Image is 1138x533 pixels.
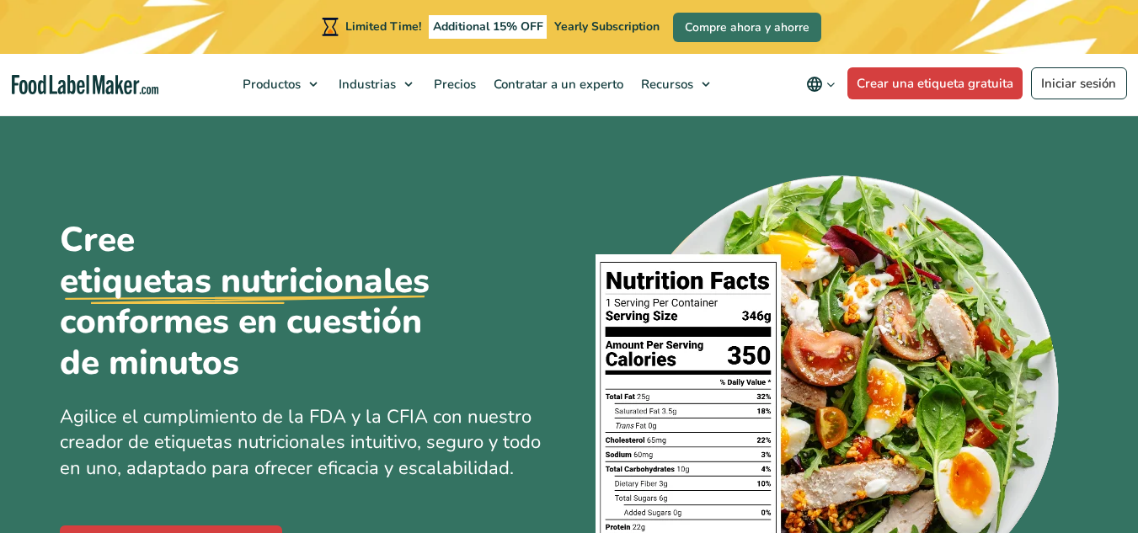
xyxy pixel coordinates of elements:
span: Productos [238,76,302,93]
a: Precios [425,54,481,115]
a: Productos [234,54,326,115]
h1: Cree conformes en cuestión de minutos [60,220,464,384]
span: Limited Time! [345,19,421,35]
a: Contratar a un experto [485,54,628,115]
a: Compre ahora y ahorre [673,13,821,42]
span: Contratar a un experto [489,76,625,93]
span: Additional 15% OFF [429,15,548,39]
a: Recursos [633,54,719,115]
span: Yearly Subscription [554,19,660,35]
span: Agilice el cumplimiento de la FDA y la CFIA con nuestro creador de etiquetas nutricionales intuit... [60,404,541,482]
span: Industrias [334,76,398,93]
button: Change language [794,67,847,101]
span: Recursos [636,76,695,93]
a: Iniciar sesión [1031,67,1127,99]
a: Crear una etiqueta gratuita [847,67,1023,99]
a: Food Label Maker homepage [12,75,158,94]
a: Industrias [330,54,421,115]
u: etiquetas nutricionales [60,261,430,302]
span: Precios [429,76,478,93]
